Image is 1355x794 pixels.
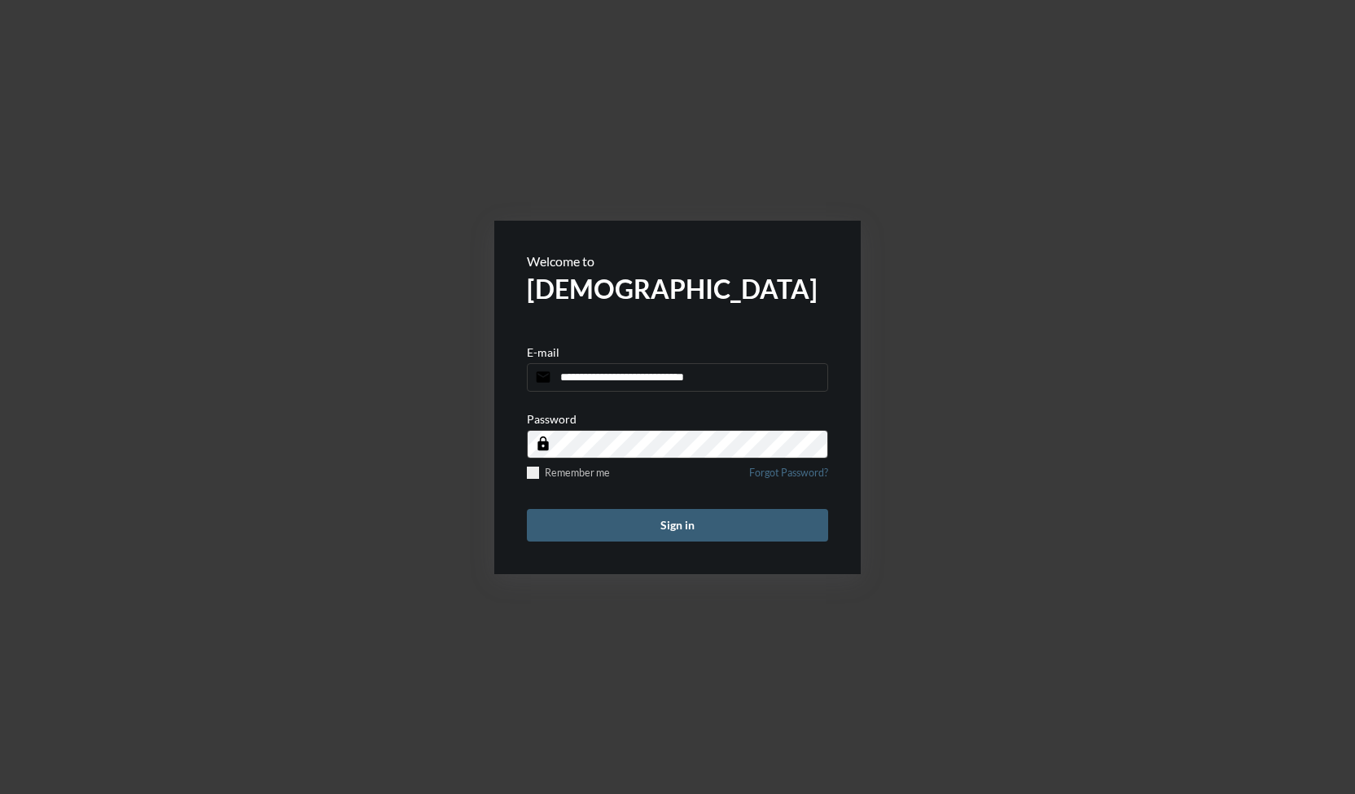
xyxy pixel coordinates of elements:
[527,253,828,269] p: Welcome to
[527,345,559,359] p: E-mail
[527,273,828,305] h2: [DEMOGRAPHIC_DATA]
[749,467,828,489] a: Forgot Password?
[527,509,828,542] button: Sign in
[527,467,610,479] label: Remember me
[527,412,577,426] p: Password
